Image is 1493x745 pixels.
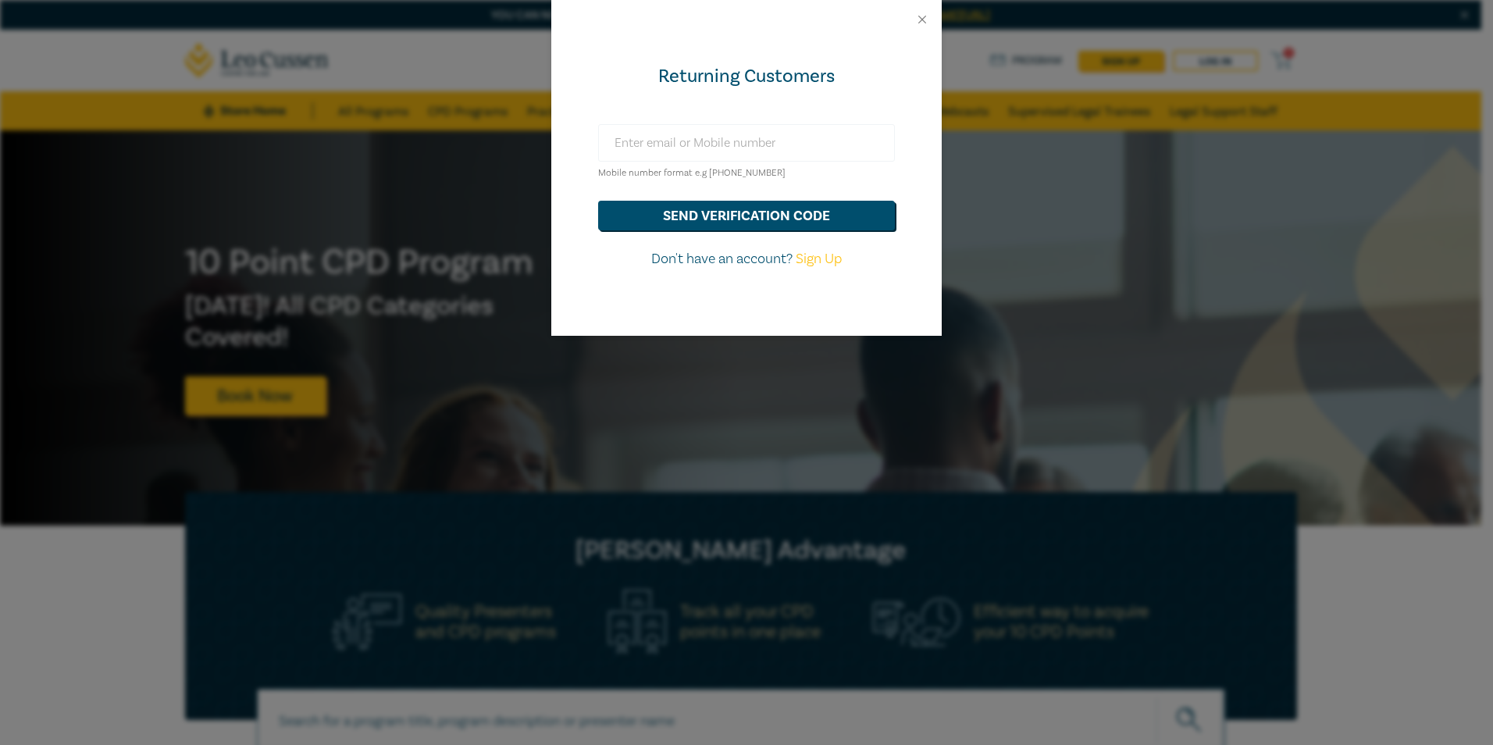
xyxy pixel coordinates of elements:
[915,12,929,27] button: Close
[796,250,842,268] a: Sign Up
[598,249,895,269] p: Don't have an account?
[598,64,895,89] div: Returning Customers
[598,167,786,179] small: Mobile number format e.g [PHONE_NUMBER]
[598,124,895,162] input: Enter email or Mobile number
[598,201,895,230] button: send verification code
